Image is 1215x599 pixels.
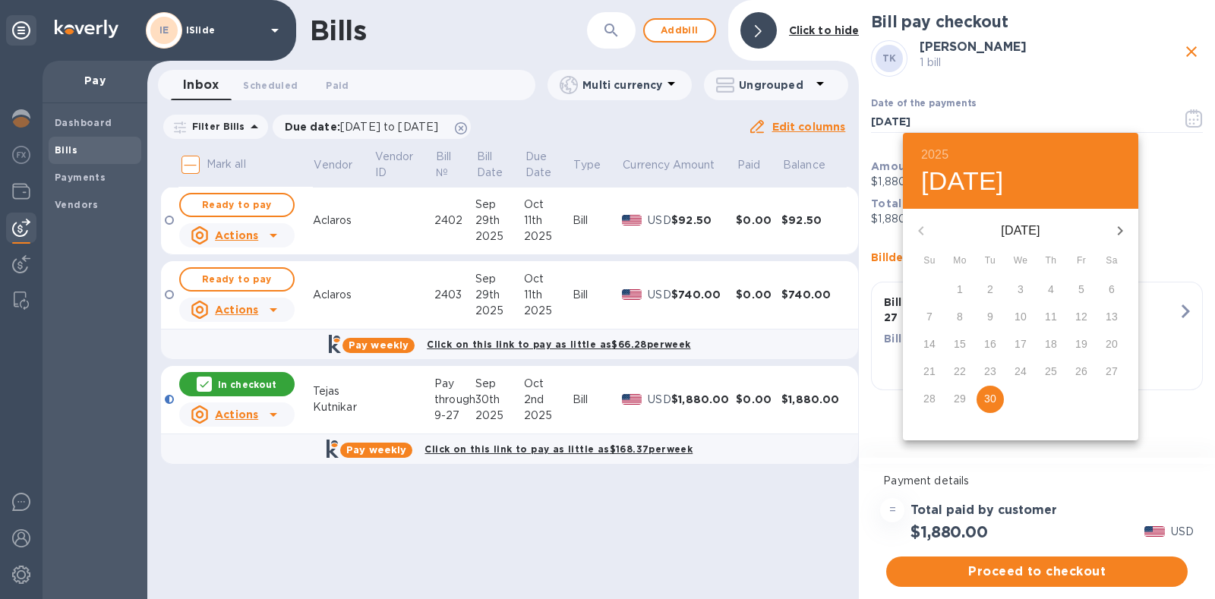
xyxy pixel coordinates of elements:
[1098,254,1125,269] span: Sa
[977,386,1004,413] button: 30
[921,166,1004,197] button: [DATE]
[1037,254,1065,269] span: Th
[1007,254,1034,269] span: We
[977,254,1004,269] span: Tu
[916,254,943,269] span: Su
[1068,254,1095,269] span: Fr
[921,144,948,166] button: 2025
[946,254,974,269] span: Mo
[939,222,1102,240] p: [DATE]
[984,391,996,406] p: 30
